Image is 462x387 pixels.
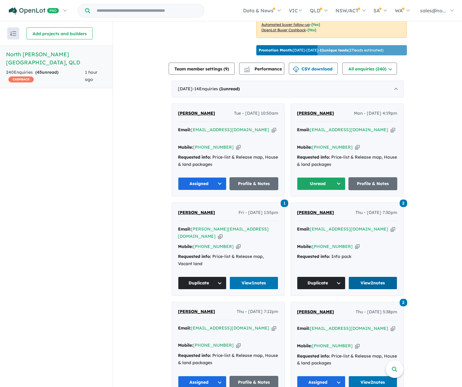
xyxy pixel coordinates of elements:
span: 2 [400,200,407,207]
h5: North [PERSON_NAME][GEOGRAPHIC_DATA] , QLD [6,50,107,67]
img: sort.svg [10,31,16,36]
b: 11 unique leads [320,48,348,52]
button: Team member settings (9) [169,63,235,75]
a: [PERSON_NAME] [297,110,334,117]
img: Openlot PRO Logo White [9,7,59,15]
span: 45 [37,70,42,75]
strong: Requested info: [297,154,330,160]
span: [PERSON_NAME] [178,210,215,215]
button: Copy [355,144,360,150]
a: [PHONE_NUMBER] [193,144,234,150]
input: Try estate name, suburb, builder or developer [91,4,203,17]
button: Copy [236,144,241,150]
span: Mon - [DATE] 4:19pm [354,110,397,117]
div: Price-list & Release map, House & land packages [297,353,397,367]
span: Tue - [DATE] 10:50am [234,110,278,117]
a: [PERSON_NAME] [178,308,215,315]
span: [PERSON_NAME] [297,110,334,116]
span: [Yes] [311,22,320,27]
span: [PERSON_NAME] [297,309,334,314]
a: [PHONE_NUMBER] [312,144,353,150]
button: Unread [297,177,346,190]
button: Duplicate [297,277,346,289]
span: [PERSON_NAME] [178,110,215,116]
div: Info pack [297,253,397,260]
a: [EMAIL_ADDRESS][DOMAIN_NAME] [310,226,388,232]
button: Performance [239,63,284,75]
strong: Mobile: [297,343,312,348]
button: Copy [391,127,395,133]
span: CASHBACK [8,76,34,82]
a: [PERSON_NAME] [178,209,215,216]
span: 1 hour ago [85,70,98,82]
strong: Email: [178,127,191,132]
u: Automated buyer follow-up [261,22,310,27]
a: [PHONE_NUMBER] [312,343,353,348]
a: 2 [400,298,407,306]
a: 2 [400,199,407,207]
button: Assigned [178,177,227,190]
a: [PERSON_NAME] [297,209,334,216]
strong: Mobile: [178,244,193,249]
p: [DATE] - [DATE] - ( 27 leads estimated) [259,48,383,53]
strong: Requested info: [178,154,211,160]
span: [PERSON_NAME] [297,210,334,215]
span: 1 [221,86,223,91]
strong: Mobile: [178,144,193,150]
button: Copy [391,226,395,232]
a: [PERSON_NAME][EMAIL_ADDRESS][DOMAIN_NAME] [178,226,269,239]
a: [EMAIL_ADDRESS][DOMAIN_NAME] [310,127,388,132]
a: [PHONE_NUMBER] [312,244,353,249]
button: Add projects and builders [27,27,93,39]
div: Price-list & Release map, Vacant land [178,253,278,268]
div: Price-list & Release map, House & land packages [178,154,278,168]
span: [Yes] [307,28,316,32]
span: Thu - [DATE] 7:30pm [355,209,397,216]
button: Copy [218,233,223,240]
strong: Email: [178,325,191,331]
span: 1 [281,200,288,207]
strong: Email: [297,326,310,331]
strong: ( unread) [35,70,58,75]
strong: Requested info: [178,353,211,358]
a: [PHONE_NUMBER] [193,244,234,249]
button: Copy [236,342,241,348]
a: View2notes [348,277,397,289]
button: Copy [355,243,360,250]
a: Profile & Notes [229,177,278,190]
span: sales@no... [420,8,446,14]
strong: Mobile: [178,342,193,348]
strong: ( unread) [219,86,240,91]
button: Copy [391,325,395,332]
a: Profile & Notes [348,177,397,190]
strong: Email: [297,127,310,132]
button: Copy [355,343,360,349]
strong: Requested info: [178,254,211,259]
img: download icon [293,67,299,73]
div: Price-list & Release map, House & land packages [178,352,278,367]
span: Thu - [DATE] 7:12pm [237,308,278,315]
img: line-chart.svg [244,67,249,70]
a: [EMAIL_ADDRESS][DOMAIN_NAME] [310,326,388,331]
img: bar-chart.svg [244,68,250,72]
strong: Mobile: [297,144,312,150]
div: 240 Enquir ies [6,69,85,83]
a: [EMAIL_ADDRESS][DOMAIN_NAME] [191,325,269,331]
div: Price-list & Release map, House & land packages [297,154,397,168]
button: Duplicate [178,277,227,289]
span: 2 [400,299,407,306]
span: - 14 Enquir ies [192,86,240,91]
u: OpenLot Buyer Cashback [261,28,306,32]
button: Copy [236,243,241,250]
strong: Requested info: [297,254,330,259]
div: [DATE] [172,81,404,98]
a: [PHONE_NUMBER] [193,342,234,348]
b: Promotion Month: [259,48,293,52]
a: [EMAIL_ADDRESS][DOMAIN_NAME] [191,127,269,132]
span: Fri - [DATE] 1:55pm [239,209,278,216]
a: [PERSON_NAME] [178,110,215,117]
a: View1notes [229,277,278,289]
a: 1 [281,199,288,207]
span: Performance [245,66,282,72]
strong: Requested info: [297,353,330,359]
